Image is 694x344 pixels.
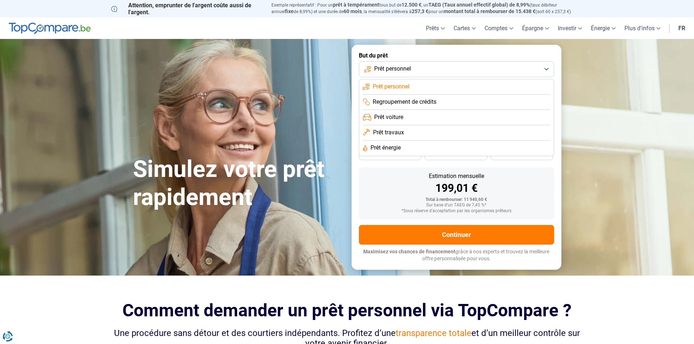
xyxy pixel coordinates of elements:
[359,52,554,59] label: But du prêt
[370,144,401,152] span: Prêt énergie
[448,153,464,157] span: 30 mois
[412,8,428,14] span: 257,3 €
[373,128,404,137] span: Prêt travaux
[359,61,554,77] button: Prêt personnel
[365,173,548,179] div: Estimation mensuelle
[359,248,554,262] p: grâce à nos experts et trouvez la meilleure offre personnalisée pour vous.
[620,17,665,39] a: Plus d'infos
[587,17,620,39] a: Énergie
[449,17,480,39] a: Cartes
[374,113,403,121] span: Prêt voiture
[444,8,536,14] span: montant total à rembourser de 15.438 €
[374,65,411,73] span: Prêt personnel
[518,17,553,39] a: Épargne
[422,17,449,39] a: Prêts
[285,8,294,14] span: fixe
[333,2,379,8] span: prêt à tempérament
[373,98,436,106] span: Regroupement de crédits
[111,300,583,320] h2: Comment demander un prêt personnel via TopCompare ?
[365,197,548,202] div: Total à rembourser: 11 940,60 €
[428,2,530,8] span: TAEG (Taux annuel effectif global) de 8,99%
[9,23,91,34] img: TopCompare
[133,155,343,211] h1: Simulez votre prêt rapidement
[396,328,471,338] span: transparence totale
[480,17,518,39] a: Comptes
[401,2,422,8] span: 12.500 €
[344,8,362,14] span: 60 mois
[553,17,587,39] a: Investir
[363,249,455,254] span: Maximisez vos chances de financement
[373,83,409,91] span: Prêt personnel
[359,225,554,245] button: Continuer
[365,203,548,208] div: Sur base d'un TAEG de 7,45 %*
[111,2,263,16] p: Attention, emprunter de l'argent coûte aussi de l'argent.
[271,2,583,15] p: Exemple représentatif : Pour un tous but de , un (taux débiteur annuel de 8,99%) et une durée de ...
[382,153,398,157] span: 36 mois
[365,209,548,214] div: *Sous réserve d'acceptation par les organismes prêteurs
[514,153,530,157] span: 24 mois
[365,183,548,194] div: 199,01 €
[674,17,690,39] a: fr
